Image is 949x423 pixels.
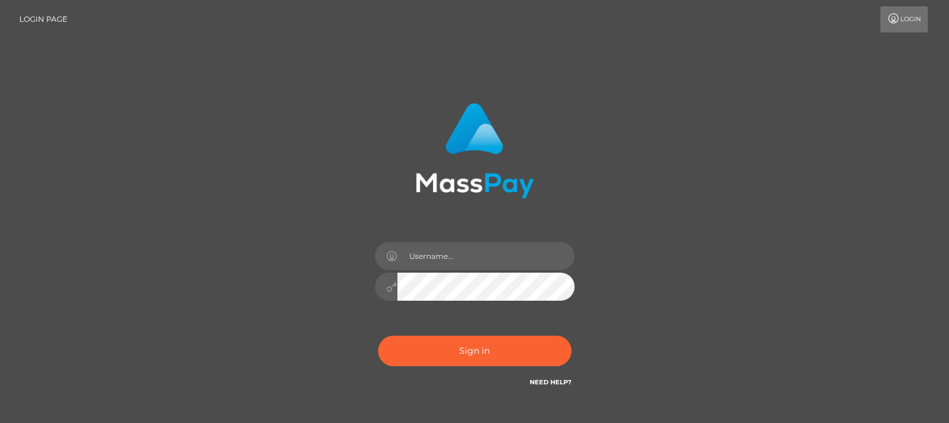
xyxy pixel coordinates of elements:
[880,6,928,32] a: Login
[397,242,575,270] input: Username...
[416,103,534,198] img: MassPay Login
[19,6,67,32] a: Login Page
[530,378,572,386] a: Need Help?
[378,336,572,366] button: Sign in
